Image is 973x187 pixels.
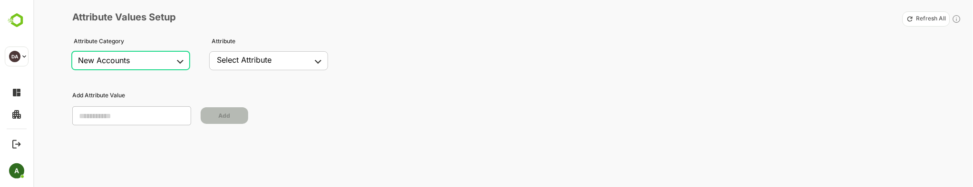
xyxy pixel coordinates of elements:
p: Attribute [212,38,343,45]
div: DA [9,51,20,62]
button: Logout [10,138,23,150]
div: Click to refresh values for all attributes in the selected attribute category [952,11,962,26]
div: New Accounts [71,51,190,70]
button: Refresh All [903,11,950,27]
p: Attribute Category [74,38,205,45]
div: New Accounts [209,51,328,70]
div: New Accounts [78,56,175,65]
div: A [9,163,24,178]
p: Add Attribute Value [72,92,959,99]
div: Select Attribute [217,55,272,65]
p: Refresh All [916,15,946,23]
img: BambooboxLogoMark.f1c84d78b4c51b1a7b5f700c9845e183.svg [5,11,29,29]
p: Attribute Values Setup [68,11,176,27]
